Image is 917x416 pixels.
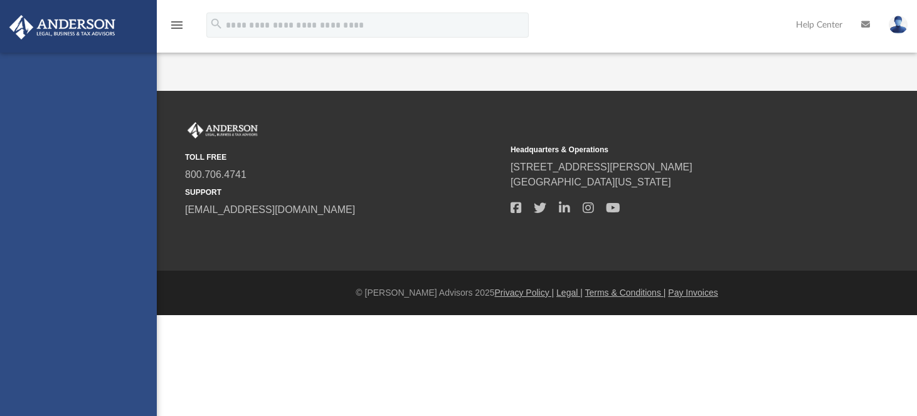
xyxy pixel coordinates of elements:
a: Privacy Policy | [495,288,554,298]
a: [EMAIL_ADDRESS][DOMAIN_NAME] [185,204,355,215]
a: [GEOGRAPHIC_DATA][US_STATE] [511,177,671,187]
img: Anderson Advisors Platinum Portal [185,122,260,138]
small: TOLL FREE [185,152,502,163]
small: Headquarters & Operations [511,144,827,155]
small: SUPPORT [185,187,502,198]
a: [STREET_ADDRESS][PERSON_NAME] [511,162,692,172]
a: menu [169,24,184,33]
i: menu [169,18,184,33]
div: © [PERSON_NAME] Advisors 2025 [157,286,917,299]
img: Anderson Advisors Platinum Portal [6,15,119,39]
a: 800.706.4741 [185,169,246,180]
a: Legal | [556,288,583,298]
a: Terms & Conditions | [585,288,666,298]
a: Pay Invoices [668,288,718,298]
i: search [209,17,223,31]
img: User Pic [889,16,908,34]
